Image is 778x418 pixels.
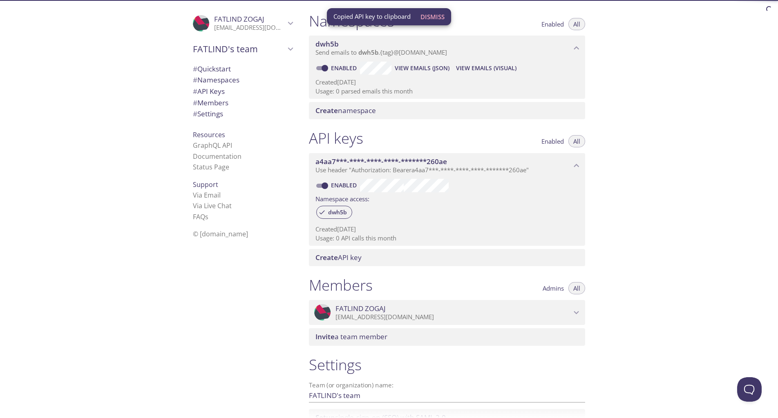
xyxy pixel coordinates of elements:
[193,87,225,96] span: API Keys
[193,162,229,171] a: Status Page
[193,64,197,73] span: #
[193,87,197,96] span: #
[214,14,264,24] span: FATLIND ZOGAJ
[186,38,299,60] div: FATLIND's team
[193,152,241,161] a: Documentation
[358,48,378,56] span: dwh5b
[309,300,585,325] div: FATLIND ZOGAJ
[193,201,232,210] a: Via Live Chat
[193,141,232,150] a: GraphQL API
[315,332,335,341] span: Invite
[193,98,197,107] span: #
[323,209,352,216] span: dwh5b
[315,225,579,233] p: Created [DATE]
[537,135,569,147] button: Enabled
[309,328,585,345] div: Invite a team member
[315,106,376,115] span: namespace
[193,43,285,55] span: FATLIND's team
[315,332,387,341] span: a team member
[330,64,360,72] a: Enabled
[417,9,448,24] button: Dismiss
[214,24,285,32] p: [EMAIL_ADDRESS][DOMAIN_NAME]
[315,234,579,242] p: Usage: 0 API calls this month
[193,64,231,73] span: Quickstart
[186,97,299,109] div: Members
[193,98,228,107] span: Members
[316,206,352,219] div: dwh5b
[333,12,411,21] span: Copied API key to clipboard
[193,212,208,221] a: FAQ
[193,109,197,118] span: #
[330,181,360,189] a: Enabled
[737,377,762,402] iframe: Help Scout Beacon - Open
[186,63,299,75] div: Quickstart
[315,253,362,262] span: API key
[315,78,579,87] p: Created [DATE]
[193,229,248,238] span: © [DOMAIN_NAME]
[335,313,571,321] p: [EMAIL_ADDRESS][DOMAIN_NAME]
[315,253,338,262] span: Create
[315,192,369,204] label: Namespace access:
[315,48,447,56] span: Send emails to . {tag} @[DOMAIN_NAME]
[395,63,449,73] span: View Emails (JSON)
[193,191,221,200] a: Via Email
[309,12,394,30] h1: Namespaces
[309,276,373,294] h1: Members
[193,180,218,189] span: Support
[315,106,338,115] span: Create
[309,36,585,61] div: dwh5b namespace
[193,109,223,118] span: Settings
[193,130,225,139] span: Resources
[309,249,585,266] div: Create API Key
[186,74,299,86] div: Namespaces
[568,135,585,147] button: All
[309,102,585,119] div: Create namespace
[205,212,208,221] span: s
[186,10,299,37] div: FATLIND ZOGAJ
[335,304,386,313] span: FATLIND ZOGAJ
[193,75,239,84] span: Namespaces
[309,129,363,147] h1: API keys
[420,11,445,22] span: Dismiss
[538,282,569,294] button: Admins
[309,382,394,388] label: Team (or organization) name:
[456,63,516,73] span: View Emails (Visual)
[315,39,339,49] span: dwh5b
[186,86,299,97] div: API Keys
[193,75,197,84] span: #
[315,87,579,96] p: Usage: 0 parsed emails this month
[537,18,569,30] button: Enabled
[568,18,585,30] button: All
[568,282,585,294] button: All
[453,62,520,75] button: View Emails (Visual)
[186,108,299,120] div: Team Settings
[391,62,453,75] button: View Emails (JSON)
[309,356,585,374] h1: Settings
